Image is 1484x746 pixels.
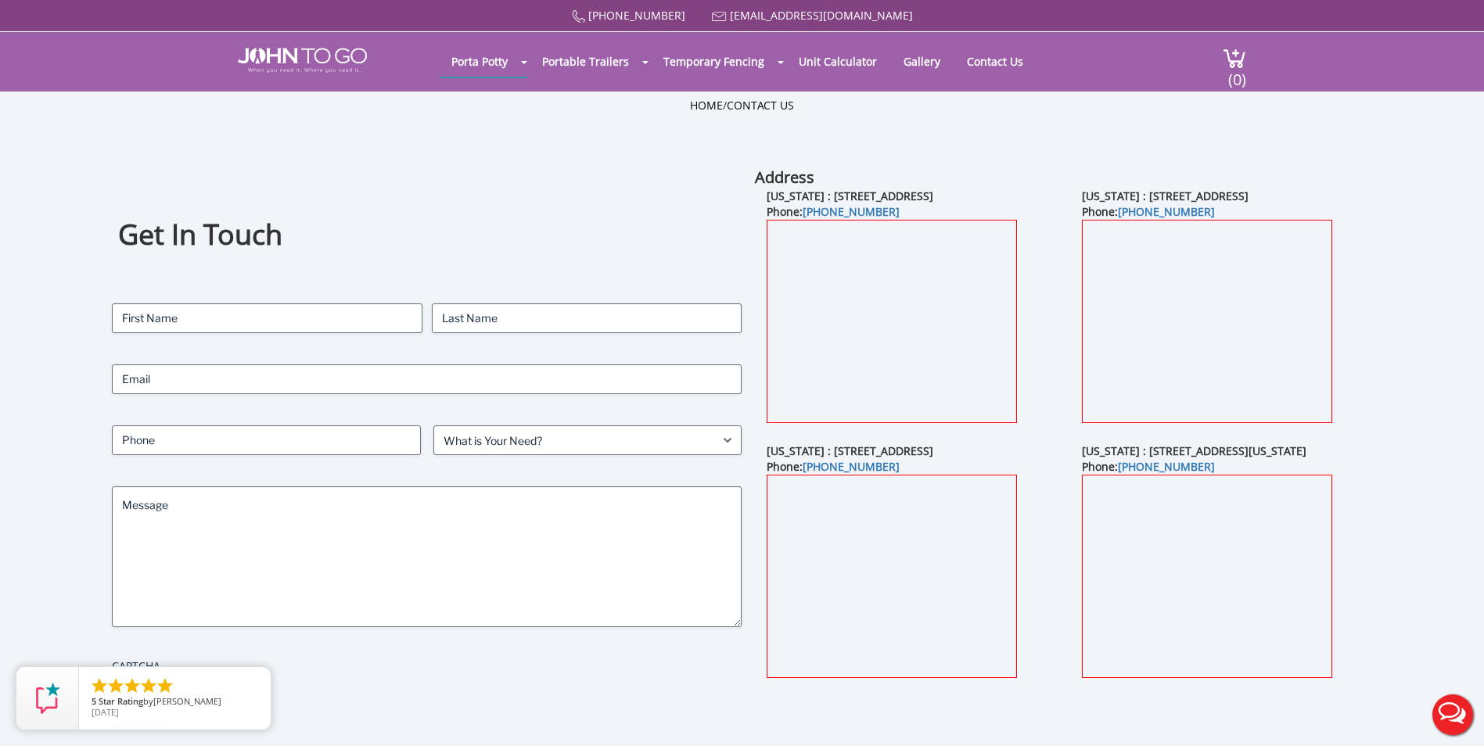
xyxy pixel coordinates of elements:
[767,188,933,203] b: [US_STATE] : [STREET_ADDRESS]
[955,46,1035,77] a: Contact Us
[572,10,585,23] img: Call
[730,8,913,23] a: [EMAIL_ADDRESS][DOMAIN_NAME]
[1227,56,1246,90] span: (0)
[1082,459,1215,474] b: Phone:
[123,676,142,695] li: 
[139,676,158,695] li: 
[787,46,889,77] a: Unit Calculator
[1118,459,1215,474] a: [PHONE_NUMBER]
[803,204,900,219] a: [PHONE_NUMBER]
[727,98,794,113] a: Contact Us
[530,46,641,77] a: Portable Trailers
[112,364,742,394] input: Email
[118,216,735,254] h1: Get In Touch
[112,658,742,674] label: CAPTCHA
[92,697,258,708] span: by
[1082,204,1215,219] b: Phone:
[767,204,900,219] b: Phone:
[32,683,63,714] img: Review Rating
[92,706,119,718] span: [DATE]
[755,167,814,188] b: Address
[767,443,933,458] b: [US_STATE] : [STREET_ADDRESS]
[92,695,96,707] span: 5
[1118,204,1215,219] a: [PHONE_NUMBER]
[432,303,742,333] input: Last Name
[652,46,776,77] a: Temporary Fencing
[1082,443,1306,458] b: [US_STATE] : [STREET_ADDRESS][US_STATE]
[106,676,125,695] li: 
[690,98,723,113] a: Home
[712,12,727,22] img: Mail
[99,695,143,707] span: Star Rating
[690,98,794,113] ul: /
[153,695,221,707] span: [PERSON_NAME]
[1421,683,1484,746] button: Live Chat
[440,46,519,77] a: Porta Potty
[1223,48,1246,69] img: cart a
[112,425,421,455] input: Phone
[238,48,367,73] img: JOHN to go
[1082,188,1249,203] b: [US_STATE] : [STREET_ADDRESS]
[803,459,900,474] a: [PHONE_NUMBER]
[90,676,109,695] li: 
[767,459,900,474] b: Phone:
[156,676,174,695] li: 
[588,8,685,23] a: [PHONE_NUMBER]
[892,46,952,77] a: Gallery
[112,303,422,333] input: First Name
